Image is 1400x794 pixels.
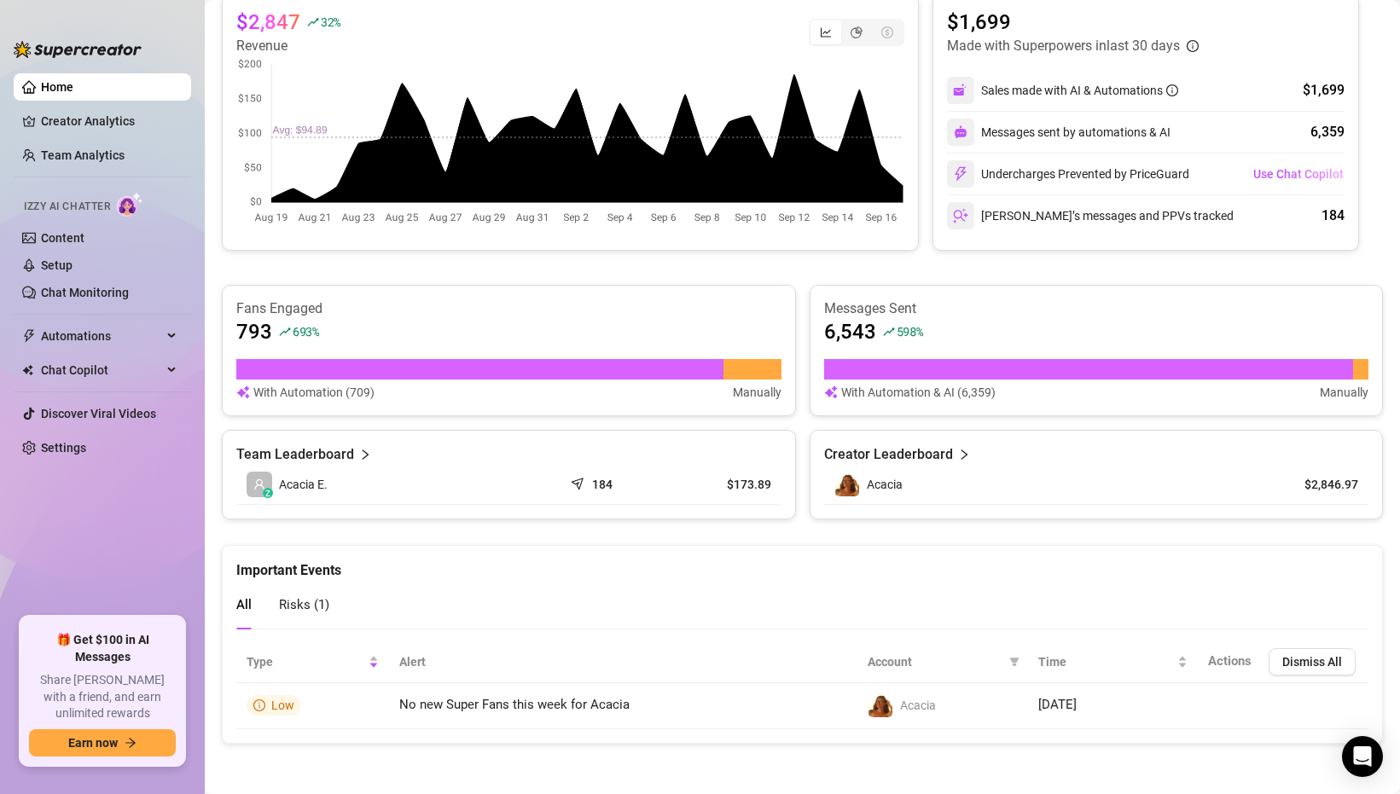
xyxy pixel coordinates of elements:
div: Important Events [236,546,1368,581]
div: segmented control [809,19,904,46]
span: Time [1038,652,1174,671]
img: svg%3e [953,208,968,223]
div: Open Intercom Messenger [1342,736,1383,777]
a: Discover Viral Videos [41,407,156,420]
div: [PERSON_NAME]’s messages and PPVs tracked [947,202,1234,229]
span: Acacia E. [279,475,328,494]
img: Acacia [868,693,892,717]
article: $173.89 [683,476,771,493]
article: Manually [1320,383,1368,402]
span: rise [883,326,895,338]
span: 🎁 Get $100 in AI Messages [29,632,176,665]
span: thunderbolt [22,329,36,343]
span: All [236,597,252,612]
article: Creator Leaderboard [824,444,953,465]
button: Dismiss All [1269,648,1356,675]
article: Team Leaderboard [236,444,354,465]
div: Undercharges Prevented by PriceGuard [947,160,1189,188]
span: Actions [1208,653,1252,669]
span: Share [PERSON_NAME] with a friend, and earn unlimited rewards [29,672,176,722]
a: Chat Monitoring [41,286,129,299]
span: Earn now [68,736,118,750]
article: Made with Superpowers in last 30 days [947,36,1180,56]
span: filter [1009,657,1020,667]
span: filter [1006,649,1023,675]
span: Low [271,698,294,712]
span: Risks ( 1 ) [279,597,329,612]
a: Home [41,80,73,94]
article: Revenue [236,36,340,56]
span: dollar-circle [881,26,893,38]
span: Dismiss All [1282,655,1342,669]
span: Type [247,652,365,671]
span: rise [307,16,319,28]
span: line-chart [820,26,832,38]
span: [DATE] [1038,697,1077,712]
img: Chat Copilot [22,364,33,376]
span: user [253,478,265,490]
button: Earn nowarrow-right [29,729,176,756]
a: Creator Analytics [41,107,177,135]
a: Team Analytics [41,148,125,162]
span: info-circle [1166,84,1178,96]
span: Chat Copilot [41,356,162,384]
article: Fans Engaged [236,299,781,318]
div: 6,359 [1310,122,1345,142]
span: info-circle [253,699,265,711]
article: 184 [592,476,613,493]
img: svg%3e [953,83,968,98]
span: Use Chat Copilot [1253,167,1344,181]
span: Izzy AI Chatter [24,199,110,215]
span: Acacia [900,698,936,712]
img: logo-BBDzfeDw.svg [14,41,142,58]
div: $1,699 [1303,80,1345,101]
span: Acacia [867,478,903,491]
a: Settings [41,441,86,455]
article: $2,847 [236,9,300,36]
article: 6,543 [824,318,876,345]
span: arrow-right [125,737,137,749]
span: 32 % [321,14,340,30]
th: Alert [389,641,857,683]
span: Account [868,652,1002,671]
span: pie-chart [851,26,863,38]
article: With Automation & AI (6,359) [841,383,996,402]
article: $1,699 [947,9,1199,36]
a: Content [41,231,84,245]
a: Setup [41,258,73,272]
span: rise [279,326,291,338]
div: Messages sent by automations & AI [947,119,1171,146]
div: Sales made with AI & Automations [981,81,1178,100]
th: Time [1028,641,1198,683]
img: svg%3e [953,166,968,182]
img: svg%3e [954,125,967,139]
img: svg%3e [824,383,838,402]
th: Type [236,641,389,683]
span: 693 % [293,323,319,339]
article: 793 [236,318,272,345]
span: right [958,444,970,465]
article: $2,846.97 [1281,476,1358,493]
div: 184 [1322,206,1345,226]
article: Manually [733,383,781,402]
img: svg%3e [236,383,250,402]
article: With Automation (709) [253,383,375,402]
article: Messages Sent [824,299,1369,318]
span: No new Super Fans this week for Acacia [399,697,630,712]
div: z [263,488,273,498]
span: Automations [41,322,162,350]
button: Use Chat Copilot [1252,160,1345,188]
span: 598 % [897,323,923,339]
img: AI Chatter [117,192,143,217]
span: info-circle [1187,40,1199,52]
img: Acacia [835,472,859,496]
span: right [359,444,371,465]
span: send [571,473,588,490]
